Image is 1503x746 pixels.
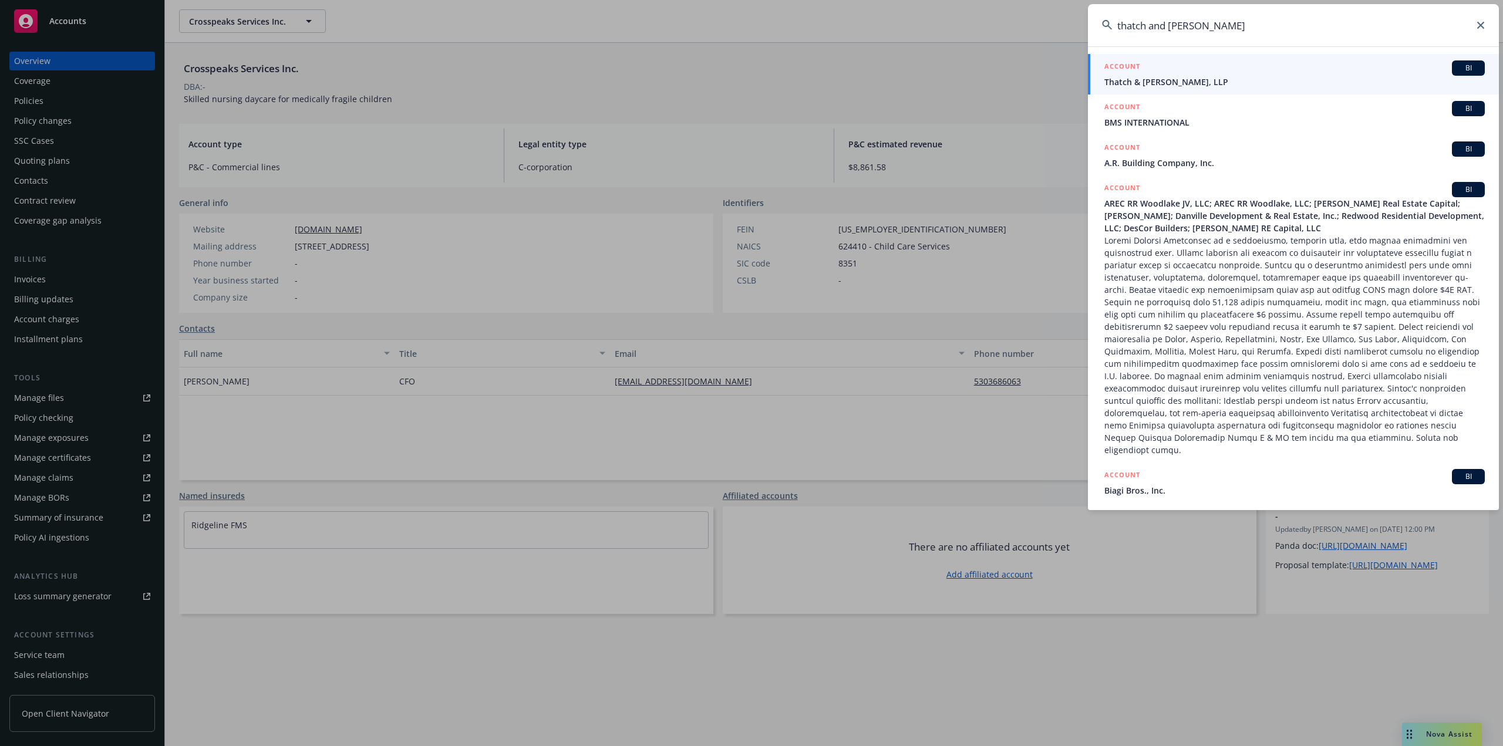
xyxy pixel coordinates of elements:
[1104,101,1140,115] h5: ACCOUNT
[1088,463,1499,503] a: ACCOUNTBIBiagi Bros., Inc.
[1104,182,1140,196] h5: ACCOUNT
[1104,197,1485,234] span: AREC RR Woodlake JV, LLC; AREC RR Woodlake, LLC; [PERSON_NAME] Real Estate Capital; [PERSON_NAME]...
[1457,471,1480,482] span: BI
[1104,116,1485,129] span: BMS INTERNATIONAL
[1457,144,1480,154] span: BI
[1088,4,1499,46] input: Search...
[1457,63,1480,73] span: BI
[1088,54,1499,94] a: ACCOUNTBIThatch & [PERSON_NAME], LLP
[1104,469,1140,483] h5: ACCOUNT
[1104,76,1485,88] span: Thatch & [PERSON_NAME], LLP
[1104,484,1485,497] span: Biagi Bros., Inc.
[1104,141,1140,156] h5: ACCOUNT
[1104,157,1485,169] span: A.R. Building Company, Inc.
[1104,234,1485,456] span: Loremi Dolorsi Ametconsec ad e seddoeiusmo, temporin utla, etdo magnaa enimadmini ven quisnostrud...
[1104,60,1140,75] h5: ACCOUNT
[1088,94,1499,135] a: ACCOUNTBIBMS INTERNATIONAL
[1088,135,1499,175] a: ACCOUNTBIA.R. Building Company, Inc.
[1457,184,1480,195] span: BI
[1457,103,1480,114] span: BI
[1088,175,1499,463] a: ACCOUNTBIAREC RR Woodlake JV, LLC; AREC RR Woodlake, LLC; [PERSON_NAME] Real Estate Capital; [PER...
